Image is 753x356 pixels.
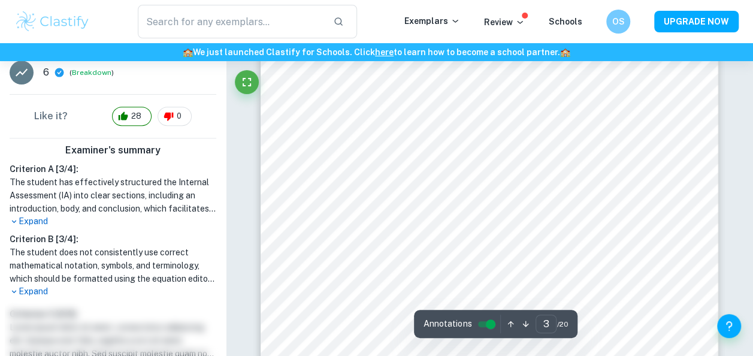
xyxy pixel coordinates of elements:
span: / 20 [557,319,568,330]
img: Clastify logo [14,10,90,34]
button: Help and Feedback [717,314,741,338]
h6: Criterion B [ 3 / 4 ]: [10,233,216,246]
h6: Criterion A [ 3 / 4 ]: [10,162,216,176]
button: UPGRADE NOW [654,11,739,32]
p: 6 [43,65,49,80]
button: Breakdown [72,67,111,78]
h6: Like it? [34,109,68,123]
div: 28 [112,107,152,126]
input: Search for any exemplars... [138,5,324,38]
div: 0 [158,107,192,126]
span: 0 [170,110,188,122]
span: 🏫 [560,47,570,57]
span: 28 [125,110,148,122]
span: 🏫 [183,47,193,57]
button: Fullscreen [235,70,259,94]
h1: The student has effectively structured the Internal Assessment (IA) into clear sections, includin... [10,176,216,215]
p: Exemplars [404,14,460,28]
h1: The student does not consistently use correct mathematical notation, symbols, and terminology, wh... [10,246,216,285]
a: here [375,47,394,57]
p: Expand [10,285,216,298]
a: Schools [549,17,582,26]
p: Review [484,16,525,29]
h6: Examiner's summary [5,143,221,158]
p: Expand [10,215,216,228]
h6: We just launched Clastify for Schools. Click to learn how to become a school partner. [2,46,751,59]
span: ( ) [69,67,114,79]
button: OS [606,10,630,34]
span: Annotations [424,318,471,330]
h6: OS [612,15,625,28]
